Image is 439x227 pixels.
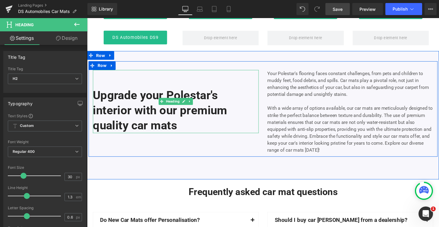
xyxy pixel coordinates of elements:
span: px [76,215,81,219]
a: Expand / Collapse [103,83,110,90]
div: Text Styles [8,113,82,118]
p: Should I buy car [PERSON_NAME] from a dealership? [194,206,346,213]
iframe: Intercom live chat [419,207,433,221]
a: Expand / Collapse [22,45,30,54]
a: Preview [352,3,383,15]
a: Landing Pages [18,3,87,8]
b: Regular 400 [13,149,35,154]
button: More [425,3,437,15]
span: px [76,175,81,179]
h2: Frequently asked car mat questions [6,174,359,187]
span: Row [8,34,20,43]
p: Your Polestar's flooring faces constant challenges, from pets and children to muddy feet, food de... [187,54,359,83]
p: With a wide array of options available, our car mats are meticulously designed to strike the perf... [187,90,359,140]
span: em [76,195,81,199]
div: Title Tag [8,67,82,71]
span: Preview [359,6,376,12]
div: Title Tag [8,51,26,60]
span: Save [333,6,343,12]
div: Font Weight [8,140,82,144]
div: Line Height [8,186,82,190]
span: DS Automobiles Car Mats [18,9,70,14]
span: Publish [393,7,408,11]
a: New Library [87,3,117,15]
h2: Upgrade your Polestar's interior with our premium quality car mats [6,72,178,119]
a: Desktop [178,3,193,15]
div: Letter Spacing [8,206,82,210]
a: Laptop [193,3,207,15]
button: Redo [311,3,323,15]
button: Undo [296,3,309,15]
b: Custom [20,123,34,128]
button: Publish [385,3,422,15]
span: Library [99,6,113,12]
a: Tablet [207,3,221,15]
p: Do New Car Mats offer Personalisation? [14,206,165,213]
a: DS Automobiles DS9 [17,13,83,27]
span: Heading [15,22,34,27]
b: H2 [13,76,18,81]
a: Expand / Collapse [20,34,28,43]
span: 1 [431,207,436,211]
a: Design [45,31,89,45]
span: Row [9,45,22,54]
div: Typography [8,98,33,106]
div: Font Size [8,166,82,170]
span: Heading [80,83,97,90]
a: Mobile [221,3,236,15]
